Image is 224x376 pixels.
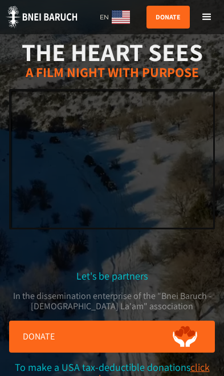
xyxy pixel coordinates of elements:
[9,270,215,282] div: Let's be partners
[9,40,215,64] h1: THE HEART SEES
[9,64,215,80] h2: A Film Night With Purpose
[11,91,213,228] iframe: YouTube video player
[91,3,142,31] div: EN
[146,6,190,29] a: Donate
[9,321,215,353] a: Donate
[100,11,109,23] div: EN
[9,291,215,312] div: In the dissemination enterprise of the "Bnei Baruch - [DEMOGRAPHIC_DATA] La'am" association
